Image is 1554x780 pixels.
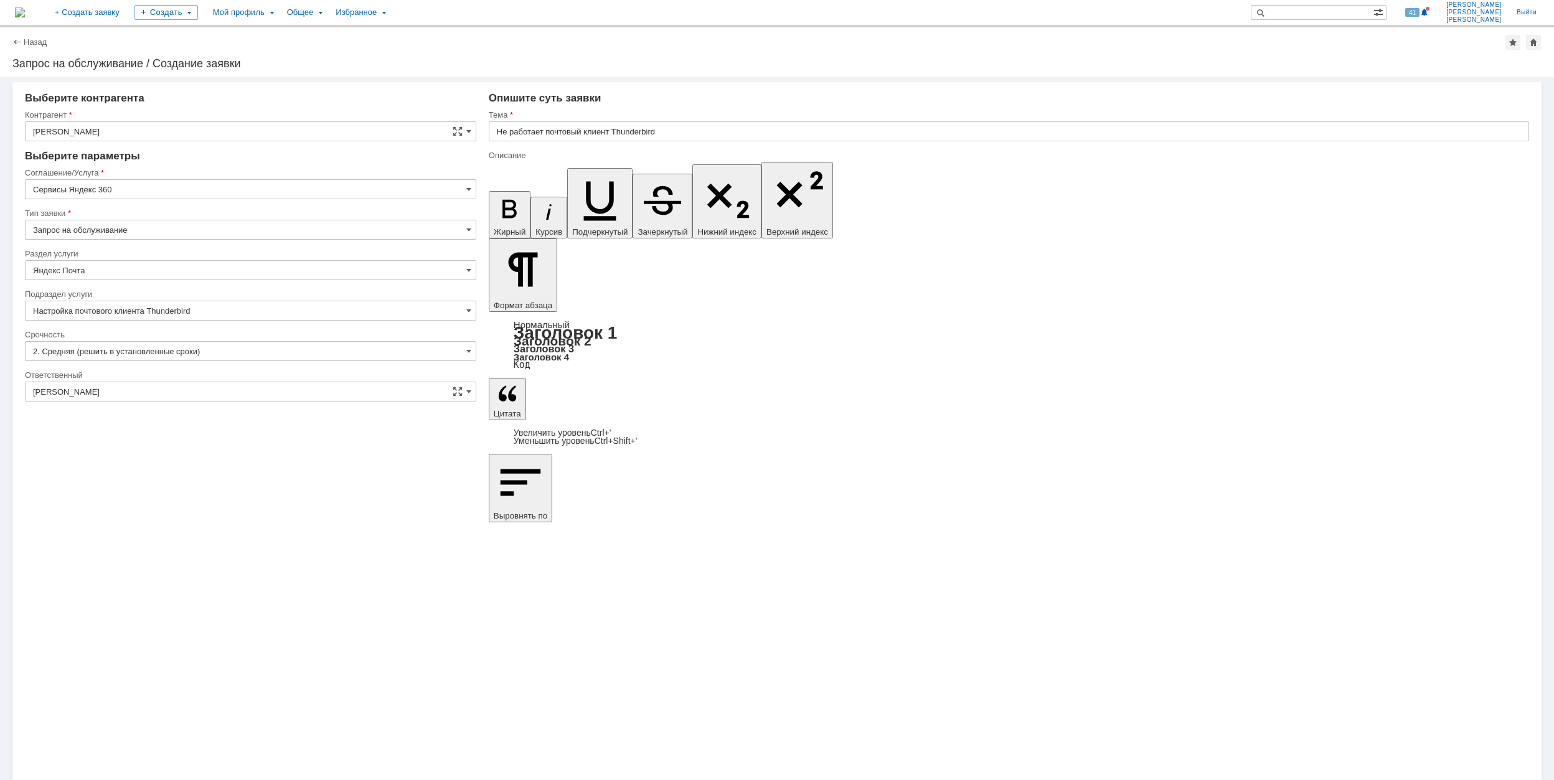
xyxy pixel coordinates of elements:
[25,111,474,119] div: Контрагент
[514,352,569,362] a: Заголовок 4
[489,321,1529,369] div: Формат абзаца
[15,7,25,17] a: Перейти на домашнюю страницу
[535,227,562,237] span: Курсив
[514,436,638,446] a: Decrease
[633,174,692,238] button: Зачеркнутый
[530,197,567,238] button: Курсив
[595,436,638,446] span: Ctrl+Shift+'
[494,227,526,237] span: Жирный
[514,428,611,438] a: Increase
[514,334,591,348] a: Заголовок 2
[514,359,530,370] a: Код
[1373,6,1386,17] span: Расширенный поиск
[591,428,611,438] span: Ctrl+'
[489,151,1527,159] div: Описание
[15,7,25,17] img: logo
[25,92,144,104] span: Выберите контрагента
[567,168,633,238] button: Подчеркнутый
[514,323,618,342] a: Заголовок 1
[1446,16,1502,24] span: [PERSON_NAME]
[134,5,198,20] div: Создать
[494,301,552,310] span: Формат абзаца
[453,387,463,397] span: Сложная форма
[514,319,570,330] a: Нормальный
[572,227,628,237] span: Подчеркнутый
[489,238,557,312] button: Формат абзаца
[25,169,474,177] div: Соглашение/Услуга
[697,227,756,237] span: Нижний индекс
[1505,35,1520,50] div: Добавить в избранное
[1446,1,1502,9] span: [PERSON_NAME]
[12,57,1542,70] div: Запрос на обслуживание / Создание заявки
[489,429,1529,445] div: Цитата
[1446,9,1502,16] span: [PERSON_NAME]
[494,511,547,520] span: Выровнять по
[25,371,474,379] div: Ответственный
[453,126,463,136] span: Сложная форма
[494,409,521,418] span: Цитата
[489,454,552,522] button: Выровнять по
[489,378,526,420] button: Цитата
[761,162,833,238] button: Верхний индекс
[638,227,687,237] span: Зачеркнутый
[692,164,761,238] button: Нижний индекс
[25,150,140,162] span: Выберите параметры
[24,37,47,47] a: Назад
[766,227,828,237] span: Верхний индекс
[489,191,531,238] button: Жирный
[489,111,1527,119] div: Тема
[489,92,601,104] span: Опишите суть заявки
[514,343,574,354] a: Заголовок 3
[25,290,474,298] div: Подраздел услуги
[25,331,474,339] div: Срочность
[25,209,474,217] div: Тип заявки
[1405,8,1420,17] span: 41
[1526,35,1541,50] div: Сделать домашней страницей
[25,250,474,258] div: Раздел услуги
